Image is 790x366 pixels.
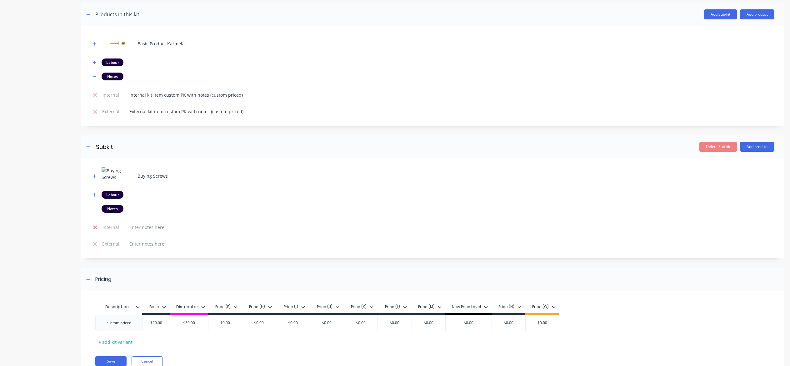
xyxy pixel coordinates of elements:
[284,304,298,310] div: Price (I)
[492,315,526,331] div: $0.00
[452,304,481,310] div: New Price Level
[102,58,123,66] div: Labour
[102,167,133,185] img: Buying Screws
[385,304,400,310] div: Price (L)
[532,304,549,310] div: Price (O)
[498,304,514,310] div: Price (N)
[102,205,123,212] div: Notes
[102,73,123,80] div: Notes
[415,302,445,312] button: Price (M)
[102,35,133,52] img: Basic Product Karmela
[351,304,367,310] div: Price (K)
[348,302,377,312] button: Price (K)
[246,302,275,312] button: Price (H)
[95,11,139,18] div: Products in this kit
[495,302,524,312] button: Price (N)
[699,142,737,152] button: Delete Sub-kit
[212,302,241,312] button: Price (F)
[249,304,265,310] div: Price (H)
[124,90,248,99] div: Internal kit item custom PK with notes (custom priced)
[704,9,737,19] button: Add Sub-kit
[102,92,119,98] span: Internal
[281,302,308,312] button: Price (I)
[740,142,774,152] button: Add product
[317,304,332,310] div: Price (J)
[146,302,169,312] button: Base
[412,315,446,331] div: $0.00
[102,108,119,115] span: External
[95,301,142,313] div: Description
[208,315,242,331] div: $0.00
[102,224,119,231] span: Internal
[141,315,172,331] div: $20.00
[176,304,198,310] div: Distributor
[102,191,123,198] div: Labour
[449,302,491,312] button: New Price Level
[378,315,412,331] div: $0.00
[310,315,344,331] div: $0.00
[526,315,559,331] div: $0.00
[95,299,138,315] div: Description
[149,304,159,310] div: Base
[170,315,208,331] div: $30.00
[215,304,231,310] div: Price (F)
[344,315,378,331] div: $0.00
[314,302,342,312] button: Price (J)
[242,315,276,331] div: $0.00
[102,241,119,247] span: External
[102,319,136,327] div: custom priced
[173,302,208,312] button: Distributor
[137,40,185,47] div: Basic Product Karmela
[95,276,111,283] div: Pricing
[446,315,492,331] div: $0.00
[382,302,410,312] button: Price (L)
[276,315,310,331] div: $0.00
[418,304,435,310] div: Price (M)
[137,173,168,179] div: Buying Screws
[740,9,774,19] button: Add product
[529,302,559,312] button: Price (O)
[95,315,559,331] div: custom priced$20.00$30.00$0.00$0.00$0.00$0.00$0.00$0.00$0.00$0.00$0.00$0.00
[95,142,206,151] input: Enter sub-kit name
[124,107,248,116] div: External kit item custom PK with notes (custom priced)
[95,337,136,347] div: + add kit variant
